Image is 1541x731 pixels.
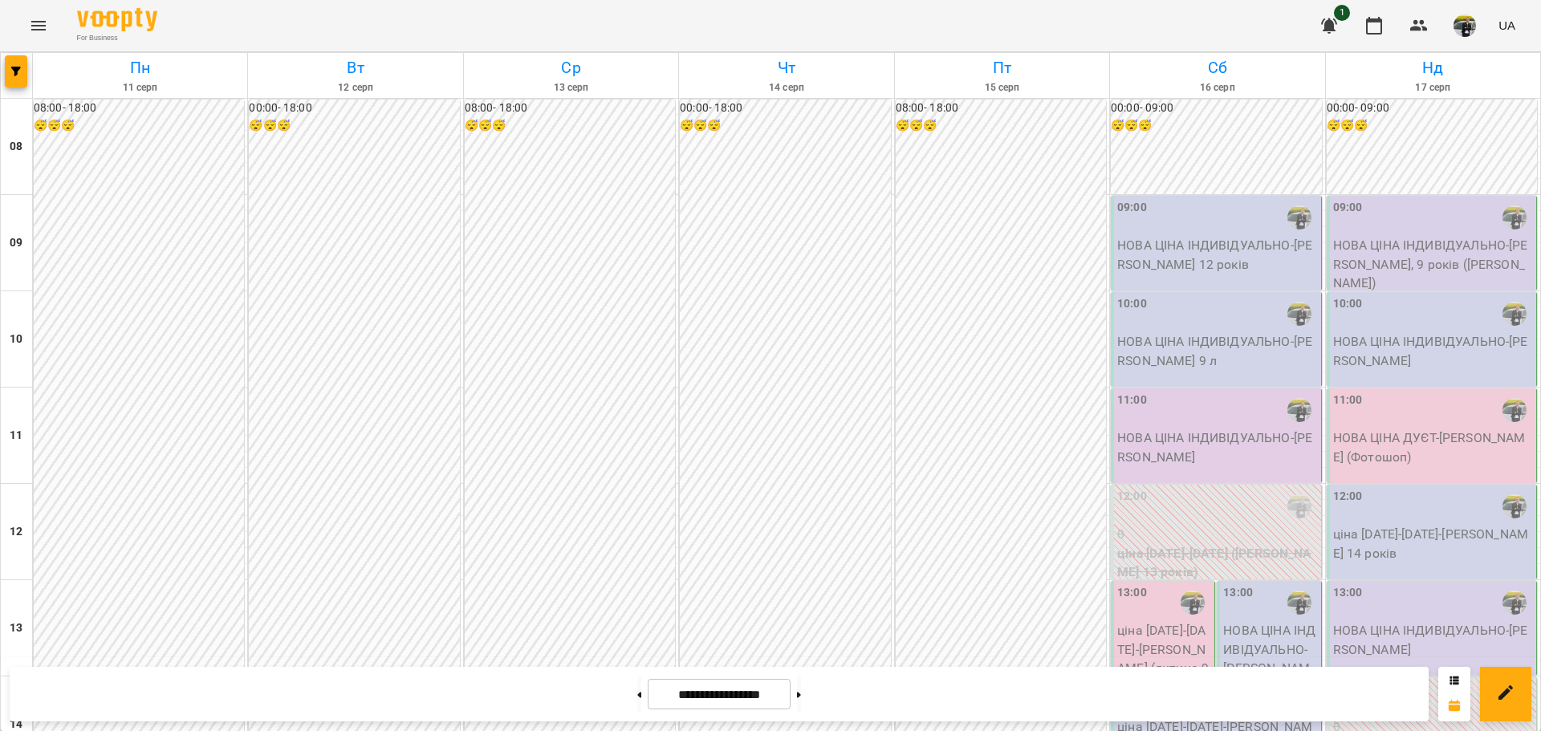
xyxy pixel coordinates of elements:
h6: Нд [1328,55,1538,80]
h6: 😴😴😴 [896,117,1106,135]
h6: 00:00 - 09:00 [1327,99,1537,117]
h6: Сб [1112,55,1322,80]
span: UA [1498,17,1515,34]
h6: Чт [681,55,891,80]
h6: 12 серп [250,80,460,95]
label: 12:00 [1117,488,1147,506]
span: For Business [77,33,157,43]
p: ціна [DATE]-[DATE] - [PERSON_NAME] 14 років [1333,525,1533,562]
label: 11:00 [1117,392,1147,409]
label: 13:00 [1117,584,1147,602]
label: 12:00 [1333,488,1363,506]
h6: 13 [10,619,22,637]
h6: 😴😴😴 [1327,117,1537,135]
p: НОВА ЦІНА ДУЄТ - ⁨[PERSON_NAME] (Фотошоп) [1333,428,1533,466]
p: НОВА ЦІНА ІНДИВІДУАЛЬНО - [PERSON_NAME] [1117,428,1317,466]
img: Антощук Артем [1502,591,1527,615]
h6: 15 серп [897,80,1107,95]
h6: 13 серп [466,80,676,95]
h6: Ср [466,55,676,80]
label: 09:00 [1333,199,1363,217]
h6: 17 серп [1328,80,1538,95]
img: Voopty Logo [77,8,157,31]
p: НОВА ЦІНА ІНДИВІДУАЛЬНО - [PERSON_NAME] 9 л [1117,332,1317,370]
label: 10:00 [1117,295,1147,313]
h6: Вт [250,55,460,80]
h6: 😴😴😴 [1111,117,1321,135]
button: Menu [19,6,58,45]
label: 13:00 [1223,584,1253,602]
p: НОВА ЦІНА ІНДИВІДУАЛЬНО - ⁨[PERSON_NAME]⁩ [1333,621,1533,659]
label: 09:00 [1117,199,1147,217]
p: НОВА ЦІНА ІНДИВІДУАЛЬНО - [PERSON_NAME] 12 років [1117,236,1317,274]
h6: 12 [10,523,22,541]
label: 11:00 [1333,392,1363,409]
button: UA [1492,10,1522,40]
img: Антощук Артем [1181,591,1205,615]
img: Антощук Артем [1502,398,1527,422]
span: 1 [1334,5,1350,21]
p: НОВА ЦІНА ІНДИВІДУАЛЬНО - [PERSON_NAME] [1333,332,1533,370]
h6: 😴😴😴 [249,117,459,135]
img: Антощук Артем [1502,302,1527,326]
h6: 08:00 - 18:00 [465,99,675,117]
img: Антощук Артем [1287,591,1311,615]
img: Антощук Артем [1287,205,1311,229]
h6: 😴😴😴 [465,117,675,135]
p: ціна [DATE]-[DATE] - [PERSON_NAME] (дитина 9 років) [1117,621,1211,696]
img: Антощук Артем [1287,398,1311,422]
p: НОВА ЦІНА ІНДИВІДУАЛЬНО - [PERSON_NAME], 9 років ([PERSON_NAME]) [1333,236,1533,293]
h6: 11 [10,427,22,445]
h6: 10 [10,331,22,348]
label: 13:00 [1333,584,1363,602]
h6: 08:00 - 18:00 [896,99,1106,117]
h6: 11 серп [35,80,245,95]
h6: 00:00 - 18:00 [249,99,459,117]
img: a92d573242819302f0c564e2a9a4b79e.jpg [1454,14,1476,37]
label: 10:00 [1333,295,1363,313]
img: Антощук Артем [1502,205,1527,229]
h6: 00:00 - 09:00 [1111,99,1321,117]
h6: Пн [35,55,245,80]
h6: 08:00 - 18:00 [34,99,244,117]
h6: Пт [897,55,1107,80]
h6: 😴😴😴 [680,117,890,135]
p: 0 [1117,525,1317,544]
h6: 14 серп [681,80,891,95]
p: НОВА ЦІНА ІНДИВІДУАЛЬНО - ⁨[PERSON_NAME]⁩-мама ([PERSON_NAME]) [1223,621,1317,716]
h6: 09 [10,234,22,252]
h6: 16 серп [1112,80,1322,95]
p: ціна [DATE]-[DATE] ([PERSON_NAME] 13 років) [1117,544,1317,582]
img: Антощук Артем [1502,494,1527,518]
img: Антощук Артем [1287,302,1311,326]
img: Антощук Артем [1287,494,1311,518]
h6: 😴😴😴 [34,117,244,135]
h6: 00:00 - 18:00 [680,99,890,117]
h6: 08 [10,138,22,156]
